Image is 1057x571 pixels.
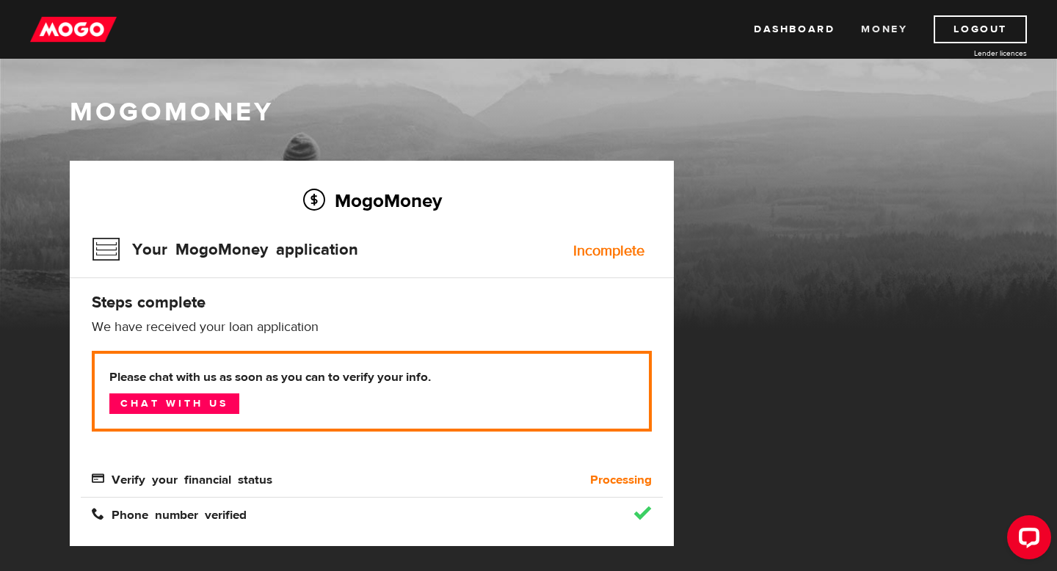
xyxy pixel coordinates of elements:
a: Logout [934,15,1027,43]
b: Please chat with us as soon as you can to verify your info. [109,368,634,386]
h4: Steps complete [92,292,652,313]
div: Incomplete [573,244,644,258]
span: Phone number verified [92,507,247,520]
b: Processing [590,471,652,489]
span: Verify your financial status [92,472,272,484]
p: We have received your loan application [92,319,652,336]
a: Chat with us [109,393,239,414]
h1: MogoMoney [70,97,987,128]
iframe: LiveChat chat widget [995,509,1057,571]
h3: Your MogoMoney application [92,230,358,269]
a: Dashboard [754,15,835,43]
a: Lender licences [917,48,1027,59]
h2: MogoMoney [92,185,652,216]
img: mogo_logo-11ee424be714fa7cbb0f0f49df9e16ec.png [30,15,117,43]
a: Money [861,15,907,43]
